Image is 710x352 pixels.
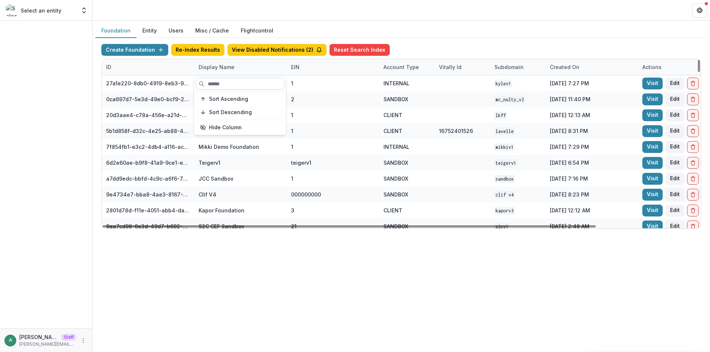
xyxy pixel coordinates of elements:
code: mc_nulty_v2 [494,96,525,103]
button: Foundation [95,24,136,38]
div: Vitally Id [435,59,490,75]
div: 9aa7cd98-6e3d-49d7-b692-3e5f3d1facd4 [106,222,190,230]
a: Visit [642,173,663,185]
div: Teigerv1 [199,159,220,167]
div: 1 [291,143,293,151]
code: kaporv3 [494,207,515,215]
button: Re-Index Results [171,44,224,56]
div: Display Name [194,63,239,71]
div: CLIENT [383,111,402,119]
div: Created on [545,63,584,71]
a: Visit [642,205,663,216]
div: 1 [291,175,293,182]
a: Flightcontrol [241,27,273,34]
div: 20d3aae4-c78a-456e-a21d-91c97a6a725f [106,111,190,119]
div: 2 [291,95,294,103]
div: 0ca697d7-5e3d-49e0-bcf9-217f69e92d71 [106,95,190,103]
div: [DATE] 8:31 PM [545,123,638,139]
button: Get Help [692,3,707,18]
button: Misc / Cache [189,24,235,38]
div: EIN [287,59,379,75]
button: Edit [666,78,684,89]
div: Vitally Id [435,63,466,71]
button: Hide Column [196,122,284,133]
button: Delete Foundation [687,221,699,232]
div: Display Name [194,59,287,75]
div: Created on [545,59,638,75]
p: [PERSON_NAME][EMAIL_ADDRESS][DOMAIN_NAME] [19,341,76,348]
button: Delete Foundation [687,125,699,137]
div: INTERNAL [383,79,409,87]
div: Subdomain [490,59,545,75]
button: Delete Foundation [687,173,699,185]
div: [DATE] 7:29 PM [545,139,638,155]
div: Kapor Foundation [199,206,244,214]
div: Account Type [379,63,423,71]
div: ID [102,59,194,75]
img: Select an entity [6,4,18,16]
div: SANDBOX [383,222,408,230]
button: Delete Foundation [687,205,699,216]
button: Edit [666,189,684,201]
div: S2C CEF Sandbox [199,222,244,230]
code: lkff [494,112,507,119]
div: Subdomain [490,63,528,71]
button: Edit [666,109,684,121]
p: [PERSON_NAME][EMAIL_ADDRESS][DOMAIN_NAME] [19,333,58,341]
div: INTERNAL [383,143,409,151]
button: Reset Search Index [329,44,390,56]
div: 3 [291,206,294,214]
span: Sort Ascending [209,96,248,102]
button: Delete Foundation [687,93,699,105]
button: Delete Foundation [687,141,699,153]
button: Create Foundation [101,44,168,56]
div: SANDBOX [383,175,408,182]
code: kylev1 [494,80,512,88]
div: 1 [291,79,293,87]
div: [DATE] 12:13 AM [545,107,638,123]
code: sandbox [494,175,515,183]
button: Edit [666,221,684,232]
div: SANDBOX [383,191,408,198]
button: Edit [666,205,684,216]
button: Delete Foundation [687,189,699,201]
div: [DATE] 12:12 AM [545,202,638,218]
a: Visit [642,93,663,105]
button: Delete Foundation [687,157,699,169]
code: Clif V4 [494,191,515,199]
div: Account Type [379,59,435,75]
div: 1 [291,127,293,135]
a: Visit [642,78,663,89]
button: Delete Foundation [687,78,699,89]
div: [DATE] 8:23 PM [545,187,638,202]
button: Open entity switcher [79,3,89,18]
div: EIN [287,63,304,71]
div: SANDBOX [383,95,408,103]
div: teigerv1 [291,159,311,167]
div: Actions [638,63,666,71]
div: a7dd9edc-bbfd-4c9c-a6f6-76d0743bf1cd [106,175,190,182]
a: Visit [642,221,663,232]
button: Edit [666,157,684,169]
div: 2801d78d-f11e-4051-abb4-dab00da98882 [106,206,190,214]
span: Sort Descending [209,109,252,116]
a: Visit [642,109,663,121]
button: Edit [666,125,684,137]
div: anveet@trytemelio.com [9,338,12,343]
div: CLIENT [383,127,402,135]
div: 21 [291,222,297,230]
a: Visit [642,141,663,153]
button: Sort Descending [196,106,284,118]
button: Users [163,24,189,38]
button: View Disabled Notifications (2) [227,44,327,56]
button: Edit [666,93,684,105]
div: 7f854fb1-e3c2-4db4-a116-aca576521abc [106,143,190,151]
button: Entity [136,24,163,38]
code: lavelle [494,127,515,135]
div: 16752401526 [439,127,473,135]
